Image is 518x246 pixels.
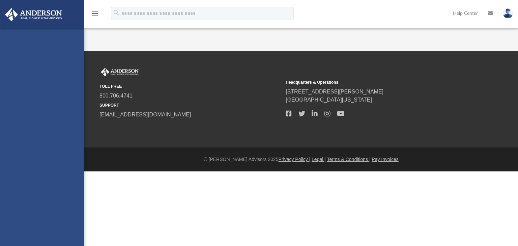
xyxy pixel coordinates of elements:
[279,157,311,162] a: Privacy Policy |
[503,8,513,18] img: User Pic
[312,157,326,162] a: Legal |
[99,102,281,108] small: SUPPORT
[113,9,120,17] i: search
[99,68,140,77] img: Anderson Advisors Platinum Portal
[99,93,133,99] a: 800.706.4741
[327,157,371,162] a: Terms & Conditions |
[84,156,518,163] div: © [PERSON_NAME] Advisors 2025
[286,79,467,85] small: Headquarters & Operations
[286,97,372,103] a: [GEOGRAPHIC_DATA][US_STATE]
[99,83,281,89] small: TOLL FREE
[91,9,99,18] i: menu
[3,8,64,21] img: Anderson Advisors Platinum Portal
[99,112,191,117] a: [EMAIL_ADDRESS][DOMAIN_NAME]
[286,89,383,94] a: [STREET_ADDRESS][PERSON_NAME]
[372,157,398,162] a: Pay Invoices
[91,13,99,18] a: menu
